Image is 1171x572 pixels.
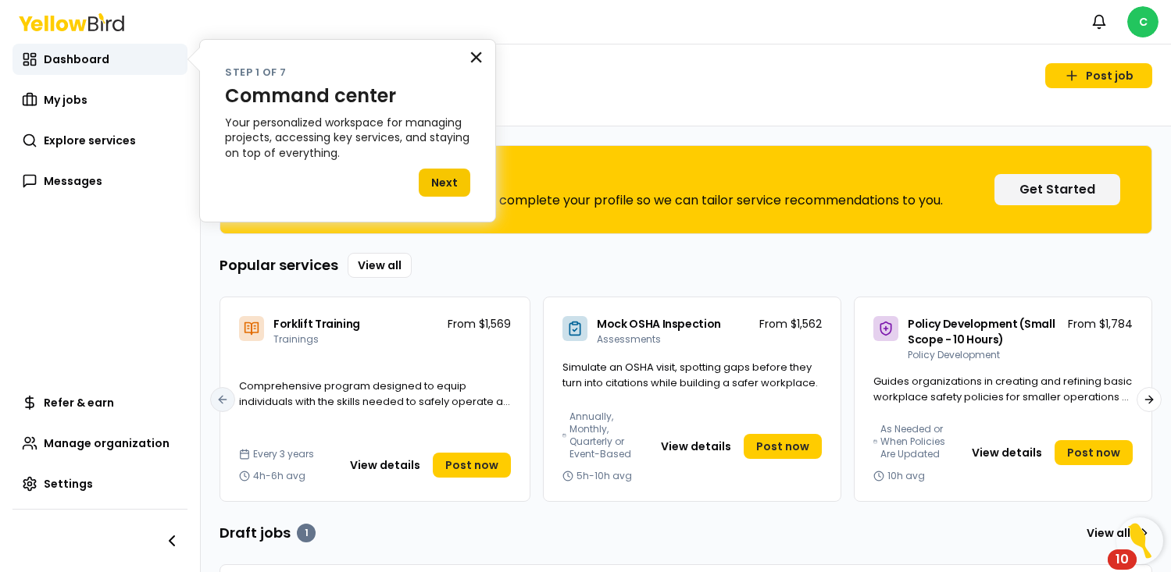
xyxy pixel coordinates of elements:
[220,254,338,276] h3: Popular services
[419,169,470,197] button: Next
[962,440,1051,465] button: View details
[1116,517,1163,564] button: Open Resource Center, 10 new notifications
[348,253,412,278] a: View all
[597,332,661,346] span: Assessments
[1067,445,1120,460] span: Post now
[225,115,470,162] p: Your personalized workspace for managing projects, accessing key services, and staying on top of ...
[297,524,316,542] div: 1
[44,395,114,410] span: Refer & earn
[880,423,950,460] span: As Needed or When Policies Are Updated
[273,316,360,332] span: Forklift Training
[445,457,498,473] span: Post now
[12,468,187,499] a: Settings
[887,470,925,482] span: 10h avg
[1055,440,1133,465] a: Post now
[994,174,1120,205] button: Get Started
[908,316,1055,347] span: Policy Development (Small Scope - 10 Hours)
[220,145,1152,234] div: Complete Your ProfileFor a better experience, please complete your profile so we can tailor servi...
[1068,316,1133,332] p: From $1,784
[744,434,822,459] a: Post now
[220,522,316,544] h3: Draft jobs
[225,65,470,81] p: Step 1 of 7
[44,92,87,108] span: My jobs
[12,44,187,75] a: Dashboard
[652,434,741,459] button: View details
[469,44,484,69] button: Close
[12,84,187,115] a: My jobs
[239,378,510,424] span: Comprehensive program designed to equip individuals with the skills needed to safely operate a fo...
[597,316,721,332] span: Mock OSHA Inspection
[273,332,319,346] span: Trainings
[433,453,511,478] a: Post now
[220,82,1152,107] h1: Welcome
[44,52,109,67] span: Dashboard
[908,348,1000,361] span: Policy Development
[225,85,470,108] p: Command center
[873,374,1133,419] span: Guides organizations in creating and refining basic workplace safety policies for smaller operati...
[302,169,943,182] h3: Complete Your Profile
[577,470,632,482] span: 5h-10h avg
[12,428,187,459] a: Manage organization
[12,165,187,197] a: Messages
[756,439,809,454] span: Post now
[12,125,187,156] a: Explore services
[562,360,818,390] span: Simulate an OSHA visit, spotting gaps before they turn into citations while building a safer work...
[253,470,305,482] span: 4h-6h avg
[44,476,93,492] span: Settings
[341,453,430,478] button: View details
[1080,520,1152,545] a: View all
[302,191,943,210] p: For a better experience, please complete your profile so we can tailor service recommendations to...
[44,173,102,189] span: Messages
[44,133,136,148] span: Explore services
[12,387,187,418] a: Refer & earn
[1045,63,1152,88] a: Post job
[253,448,314,460] span: Every 3 years
[1127,6,1159,37] span: C
[448,316,511,332] p: From $1,569
[569,410,639,460] span: Annually, Monthly, Quarterly or Event-Based
[759,316,822,332] p: From $1,562
[44,435,170,451] span: Manage organization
